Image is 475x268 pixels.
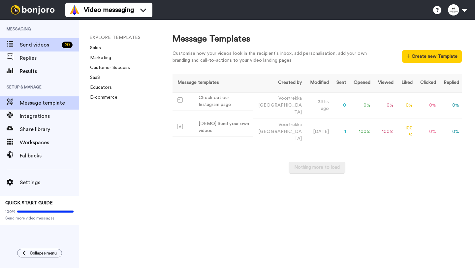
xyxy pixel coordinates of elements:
div: 20 [62,42,73,48]
td: 0 [332,92,349,118]
button: Collapse menu [17,249,62,257]
span: Message template [20,99,79,107]
span: Send more video messages [5,216,74,221]
td: Voortrekka [253,118,304,145]
img: Message-temps.svg [177,97,183,103]
a: Marketing [86,55,111,60]
th: Message templates [173,74,253,92]
th: Replied [439,74,462,92]
li: EXPLORE TEMPLATES [89,34,178,41]
span: Video messaging [84,5,134,15]
td: [DATE] [304,118,332,145]
span: Workspaces [20,139,79,147]
span: [GEOGRAPHIC_DATA] [258,129,302,141]
span: Collapse menu [30,251,57,256]
img: vm-color.svg [69,5,80,15]
td: 1 [332,118,349,145]
a: Educators [86,85,112,90]
td: Voortrekka [253,92,304,118]
span: Replies [20,54,79,62]
button: Nothing more to load [289,162,345,174]
img: demo-template.svg [177,124,183,129]
img: bj-logo-header-white.svg [8,5,57,15]
span: Share library [20,125,79,133]
td: 100 % [396,118,415,145]
td: 0 % [396,92,415,118]
td: 100 % [373,118,396,145]
td: 0 % [415,92,439,118]
span: Integrations [20,112,79,120]
span: Results [20,67,79,75]
div: [DEMO] Send your own videos [199,120,251,134]
td: 0 % [373,92,396,118]
a: Sales [86,46,101,50]
a: E-commerce [86,95,117,100]
th: Created by [253,74,304,92]
span: Fallbacks [20,152,79,160]
span: [GEOGRAPHIC_DATA] [258,103,302,115]
td: 100 % [349,118,373,145]
span: Send videos [20,41,59,49]
td: 0 % [439,92,462,118]
div: Check out our Instagram page [199,94,250,108]
td: 0 % [415,118,439,145]
td: 0 % [439,118,462,145]
span: Settings [20,179,79,186]
td: 23 hr. ago [304,92,332,118]
th: Viewed [373,74,396,92]
a: Customer Success [86,65,130,70]
th: Clicked [415,74,439,92]
th: Opened [349,74,373,92]
td: 0 % [349,92,373,118]
th: Sent [332,74,349,92]
div: Customise how your videos look in the recipient's inbox, add personalisation, add your own brandi... [173,50,377,64]
span: 100% [5,209,16,214]
button: Create new Template [402,50,462,63]
th: Modified [304,74,332,92]
th: Liked [396,74,415,92]
a: SaaS [86,75,100,80]
div: Message Templates [173,33,462,45]
span: QUICK START GUIDE [5,201,53,205]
